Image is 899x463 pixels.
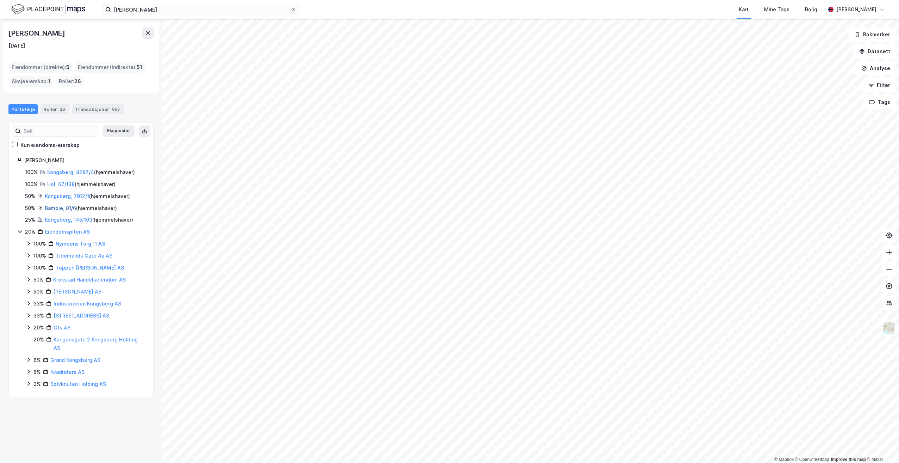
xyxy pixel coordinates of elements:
a: Kvadratera AS [50,369,85,375]
a: Improve this map [831,457,866,462]
div: 6% [33,356,41,364]
div: [PERSON_NAME] [24,156,145,165]
button: Bokmerker [849,27,896,42]
span: 1 [48,77,50,86]
div: Bolig [805,5,817,14]
div: 50% [33,288,44,296]
div: ( hjemmelshaver ) [45,204,117,212]
div: Kart [739,5,749,14]
div: 20% [33,323,44,332]
div: 25% [25,216,35,224]
div: ( hjemmelshaver ) [45,192,130,200]
div: Transaksjoner [72,104,124,114]
div: 33% [33,311,44,320]
a: Mapbox [774,457,794,462]
div: Aksjeeierskap : [9,76,53,87]
div: Eiendommer (Indirekte) : [75,62,145,73]
div: ( hjemmelshaver ) [47,168,135,177]
button: Datasett [853,44,896,58]
div: 26 [58,106,67,113]
div: 100% [33,264,46,272]
a: Kongsberg, 145/103 [45,217,92,223]
button: Tags [863,95,896,109]
div: 33% [33,300,44,308]
div: 100% [25,180,38,189]
a: Eiendomspiten AS [45,229,90,235]
a: Nymoens Torg 11 AS [56,241,105,247]
div: 50% [25,204,35,212]
div: Roller [41,104,69,114]
div: 20% [25,228,36,236]
div: [PERSON_NAME] [836,5,876,14]
input: Søk på adresse, matrikkel, gårdeiere, leietakere eller personer [111,4,291,15]
div: Eiendommer (direkte) : [9,62,72,73]
div: Roller : [56,76,84,87]
a: Tidemands Gate 4a AS [56,253,112,259]
a: Kongensgate 2 Kongsberg Holding AS [54,337,138,351]
a: Kongsberg, 7912/1 [45,193,89,199]
a: Bamble, 81/6 [45,205,76,211]
a: OpenStreetMap [795,457,829,462]
div: ( hjemmelshaver ) [47,180,116,189]
a: Krokstad Handelseiendom AS [53,277,126,283]
button: Ekspander [103,125,135,137]
span: 5 [66,63,69,72]
a: Kongsberg, 8287/4 [47,169,94,175]
img: logo.f888ab2527a4732fd821a326f86c7f29.svg [11,3,85,16]
span: 26 [74,77,81,86]
a: Toppen [PERSON_NAME] AS [56,265,124,271]
div: Kun eiendoms-eierskap [20,141,80,149]
div: Portefølje [8,104,38,114]
div: Mine Tags [764,5,789,14]
div: ( hjemmelshaver ) [45,216,133,224]
a: Hol, 67/138 [47,181,75,187]
a: Industriveien Kongsberg AS [54,301,121,307]
span: 51 [137,63,142,72]
div: 20% [33,335,44,344]
div: Kontrollprogram for chat [864,429,899,463]
div: [DATE] [8,42,25,50]
a: [STREET_ADDRESS] AS [54,313,109,319]
a: Grand Kongsberg AS [50,357,100,363]
div: 100% [25,168,38,177]
iframe: Chat Widget [864,429,899,463]
div: 50% [25,192,35,200]
div: 50% [33,276,44,284]
div: 3% [33,380,41,388]
a: [PERSON_NAME] AS [53,289,101,295]
img: Z [882,322,896,335]
a: Sølvknuten Holding AS [50,381,106,387]
button: Analyse [855,61,896,75]
button: Filter [862,78,896,92]
div: 100% [33,240,46,248]
input: Søk [21,126,98,136]
div: [PERSON_NAME] [8,27,66,39]
a: Gts AS [54,325,70,331]
div: 100% [33,252,46,260]
div: 6% [33,368,41,376]
div: 658 [111,106,121,113]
